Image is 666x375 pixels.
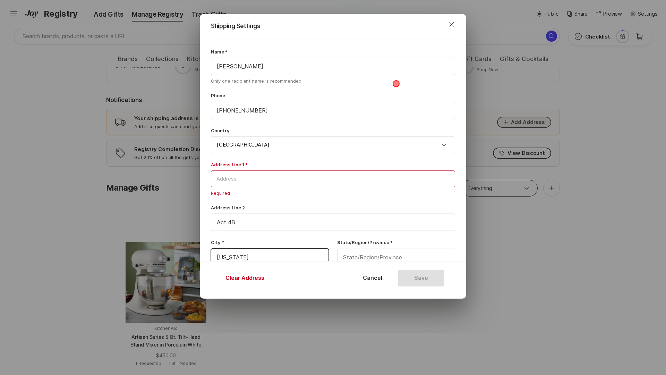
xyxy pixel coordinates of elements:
input: City [211,249,328,266]
button: Cancel [350,270,395,286]
label: Name * [211,49,455,55]
label: State/Region/Province * [337,239,455,245]
p: Only one recipient name is recommended [211,78,455,84]
button: open menu [437,141,451,149]
input: State/Region/Province [338,249,455,266]
label: Country [211,127,455,134]
input: Apartment, suite, etc. (optional) [211,214,455,231]
button: Save [398,270,444,286]
p: Shipping Settings [211,22,455,31]
label: City * [211,239,329,245]
label: Phone [211,92,455,99]
input: 555-555-5555 [211,102,455,119]
button: Clear Address [222,270,268,286]
span: Option select [440,141,448,149]
label: Address Line 1 * [211,161,455,168]
input: Full name [211,58,455,75]
label: Address Line 2 [211,205,455,211]
div: Required [211,190,455,196]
